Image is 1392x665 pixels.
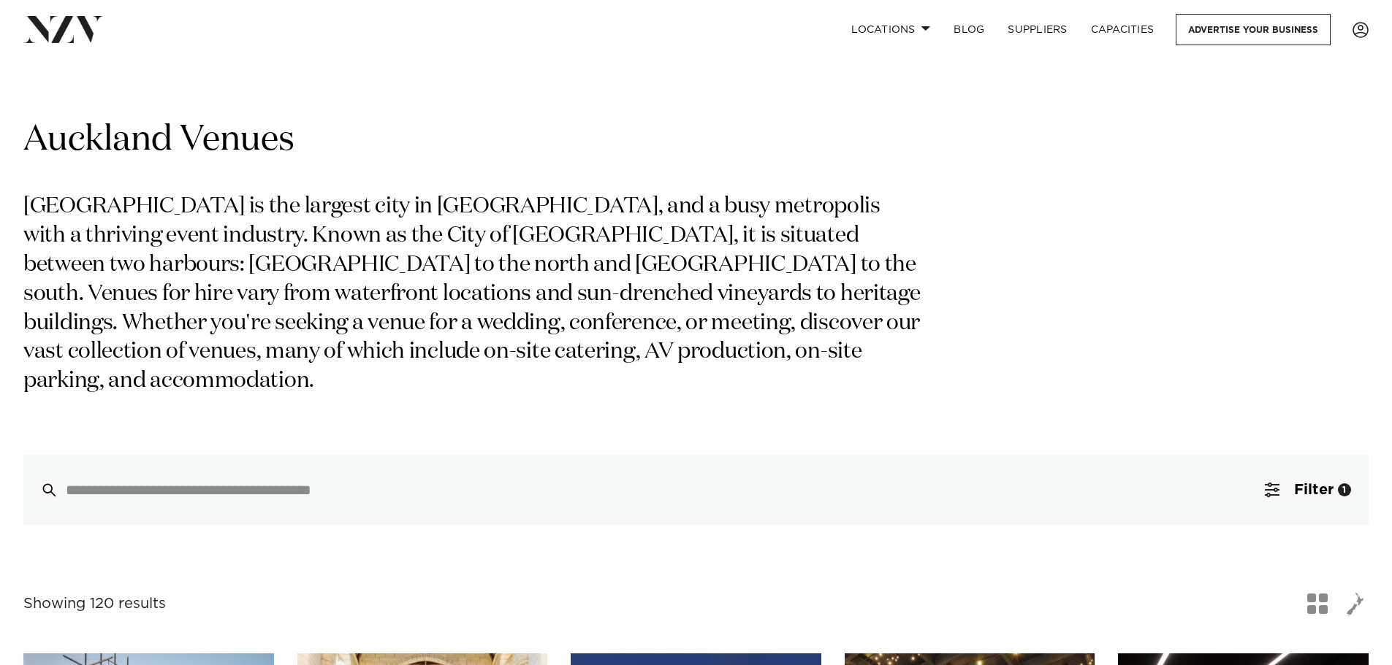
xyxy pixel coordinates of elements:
[23,593,166,615] div: Showing 120 results
[1176,14,1331,45] a: Advertise your business
[1338,483,1351,496] div: 1
[23,118,1369,164] h1: Auckland Venues
[23,193,927,396] p: [GEOGRAPHIC_DATA] is the largest city in [GEOGRAPHIC_DATA], and a busy metropolis with a thriving...
[1247,455,1369,525] button: Filter1
[942,14,996,45] a: BLOG
[840,14,942,45] a: Locations
[996,14,1079,45] a: SUPPLIERS
[1294,483,1334,497] span: Filter
[1079,14,1166,45] a: Capacities
[23,16,103,42] img: nzv-logo.png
